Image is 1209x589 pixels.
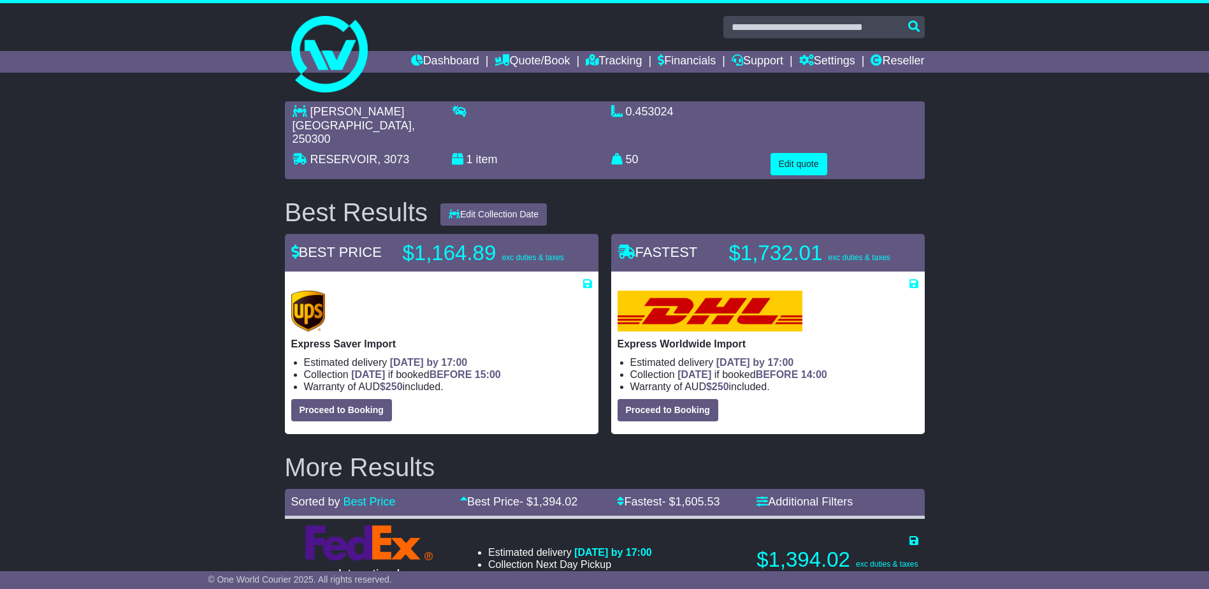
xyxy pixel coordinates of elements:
span: item [476,153,498,166]
span: 14:00 [801,369,827,380]
a: Tracking [586,51,642,73]
span: $ [706,381,729,392]
a: Additional Filters [757,495,853,508]
span: © One World Courier 2025. All rights reserved. [208,574,392,585]
span: [DATE] by 17:00 [390,357,468,368]
span: BEFORE [430,369,472,380]
span: 1,394.02 [533,495,577,508]
span: exc duties & taxes [502,253,563,262]
span: 1,605.53 [676,495,720,508]
span: - $ [519,495,577,508]
li: Estimated delivery [304,356,592,368]
span: BEST PRICE [291,244,382,260]
span: 15:00 [475,369,501,380]
span: Next Day Pickup [536,559,611,570]
span: exc duties & taxes [828,253,890,262]
a: Support [732,51,783,73]
span: 0.453024 [626,105,674,118]
button: Proceed to Booking [618,399,718,421]
button: Edit Collection Date [440,203,547,226]
p: $1,164.89 [403,240,564,266]
a: Reseller [871,51,924,73]
button: Proceed to Booking [291,399,392,421]
li: Warranty of AUD included. [304,381,592,393]
div: Best Results [279,198,435,226]
span: 50 [626,153,639,166]
li: Estimated delivery [488,546,652,558]
span: , 3073 [377,153,409,166]
a: Best Price- $1,394.02 [460,495,577,508]
a: Quote/Book [495,51,570,73]
li: Collection [488,558,652,571]
span: [DATE] [677,369,711,380]
button: Edit quote [771,153,827,175]
span: [PERSON_NAME][GEOGRAPHIC_DATA] [293,105,412,132]
span: 1 [467,153,473,166]
p: $1,394.02 [757,547,918,572]
img: FedEx Express: International Economy Freight Import [305,525,433,561]
span: FASTEST [618,244,698,260]
li: Warranty of AUD included. [630,381,918,393]
span: 250 [386,381,403,392]
span: $ [380,381,403,392]
p: Express Worldwide Import [618,338,918,350]
span: if booked [351,369,500,380]
h2: More Results [285,453,925,481]
span: 250 [712,381,729,392]
span: , 250300 [293,119,415,146]
span: - $ [662,495,720,508]
li: Collection [630,368,918,381]
span: RESERVOIR [310,153,378,166]
a: Financials [658,51,716,73]
p: Express Saver Import [291,338,592,350]
span: if booked [677,369,827,380]
span: exc duties & taxes [856,560,918,569]
a: Dashboard [411,51,479,73]
span: BEFORE [756,369,799,380]
span: [DATE] by 17:00 [574,547,652,558]
img: DHL: Express Worldwide Import [618,291,802,331]
li: Collection [304,368,592,381]
a: Settings [799,51,855,73]
span: Sorted by [291,495,340,508]
li: Estimated delivery [630,356,918,368]
span: [DATE] by 17:00 [716,357,794,368]
span: [DATE] [351,369,385,380]
a: Best Price [344,495,396,508]
p: $1,732.01 [729,240,890,266]
img: UPS (new): Express Saver Import [291,291,326,331]
a: Fastest- $1,605.53 [617,495,720,508]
